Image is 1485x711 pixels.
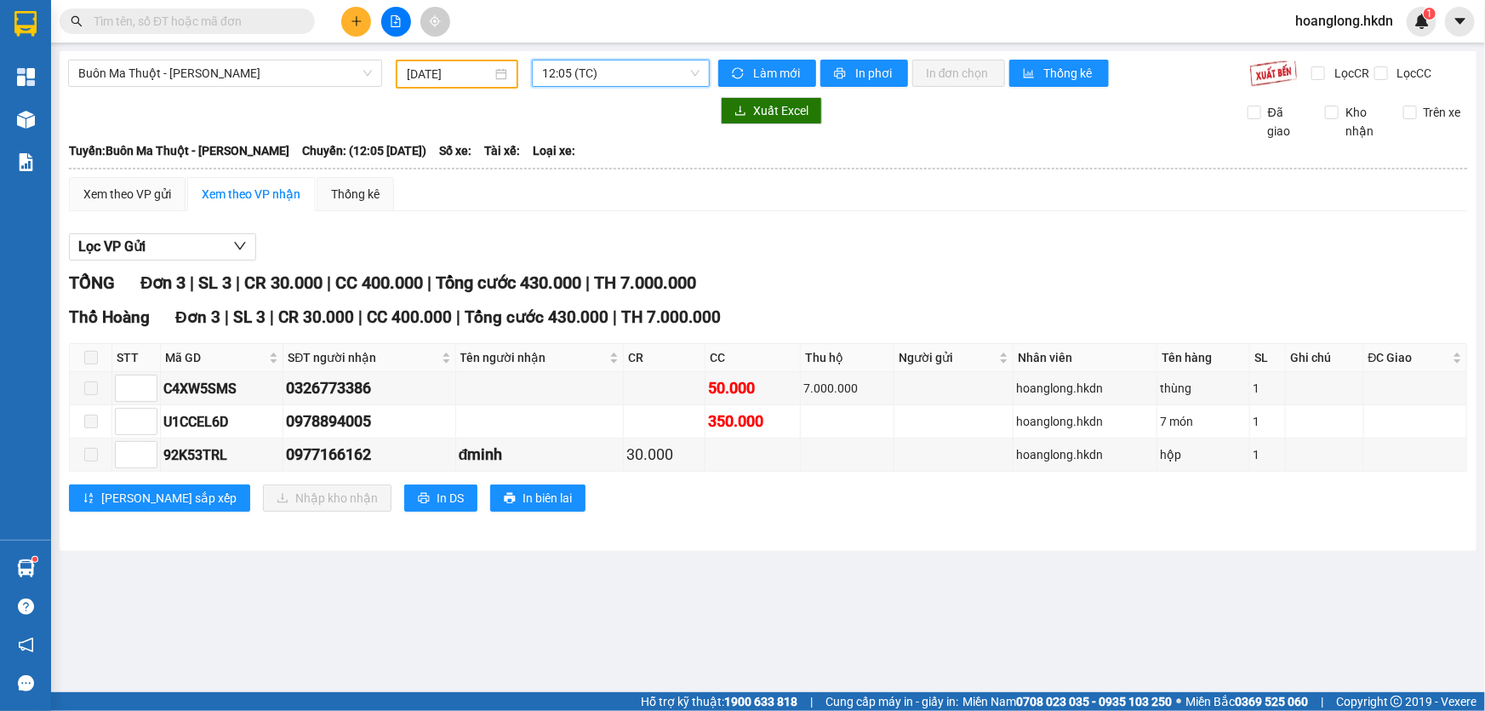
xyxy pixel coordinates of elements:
span: Đơn 3 [175,307,220,327]
span: 12:05 (TC) [542,60,700,86]
button: syncLàm mới [718,60,816,87]
span: notification [18,637,34,653]
th: Thu hộ [801,344,894,372]
button: sort-ascending[PERSON_NAME] sắp xếp [69,485,250,512]
div: 7.000.000 [803,379,891,398]
span: ⚪️ [1176,698,1181,705]
span: Đơn 3 [140,272,186,293]
div: Xem theo VP gửi [83,185,171,204]
span: plus [351,15,363,27]
button: In đơn chọn [912,60,1005,87]
span: Lọc VP Gửi [78,236,146,257]
span: printer [418,492,430,506]
span: Tổng cước 430.000 [436,272,581,293]
th: CR [624,344,705,372]
div: Thống kê [331,185,380,204]
div: đminh [459,443,620,467]
td: 92K53TRL [161,439,283,472]
div: hộp [1160,445,1247,464]
div: 1 [1253,412,1282,431]
span: printer [834,67,848,81]
td: 0326773386 [283,372,455,405]
button: bar-chartThống kê [1009,60,1109,87]
div: Xem theo VP nhận [202,185,300,204]
span: sync [732,67,746,81]
div: 92K53TRL [163,444,280,466]
span: TỔNG [69,272,115,293]
span: SĐT người nhận [288,348,437,367]
span: Lọc CR [1328,64,1372,83]
span: Miền Bắc [1185,692,1308,711]
span: | [585,272,590,293]
button: downloadXuất Excel [721,97,822,124]
div: 0977166162 [286,443,452,467]
img: solution-icon [17,153,35,171]
span: Cung cấp máy in - giấy in: [825,692,958,711]
td: 0977166162 [283,439,455,472]
td: C4XW5SMS [161,372,283,405]
span: printer [504,492,516,506]
div: 0978894005 [286,410,452,433]
span: | [270,307,274,327]
span: | [225,307,229,327]
span: Trên xe [1417,103,1468,122]
img: warehouse-icon [17,111,35,129]
div: hoanglong.hkdn [1016,412,1154,431]
span: Xuất Excel [753,101,808,120]
span: search [71,15,83,27]
span: bar-chart [1023,67,1037,81]
div: C4XW5SMS [163,378,280,399]
span: TH 7.000.000 [594,272,696,293]
button: file-add [381,7,411,37]
th: SL [1250,344,1286,372]
td: 0978894005 [283,405,455,439]
button: downloadNhập kho nhận [263,485,391,512]
span: Buôn Ma Thuột - Đak Mil [78,60,372,86]
button: printerIn phơi [820,60,908,87]
th: CC [705,344,801,372]
span: 1 [1426,8,1432,20]
b: Tuyến: Buôn Ma Thuột - [PERSON_NAME] [69,144,289,158]
div: thùng [1160,379,1247,398]
span: Mã GD [165,348,266,367]
span: copyright [1391,696,1402,708]
div: 1 [1253,379,1282,398]
th: Ghi chú [1286,344,1364,372]
img: 9k= [1249,60,1298,87]
span: Tên người nhận [460,348,606,367]
button: printerIn biên lai [490,485,585,512]
span: Hỗ trợ kỹ thuật: [641,692,797,711]
span: download [734,105,746,118]
button: aim [420,7,450,37]
span: Thổ Hoàng [69,307,150,327]
span: | [1321,692,1323,711]
img: warehouse-icon [17,559,35,577]
div: 50.000 [708,376,797,400]
span: question-circle [18,599,34,615]
span: | [190,272,194,293]
span: Làm mới [753,64,802,83]
span: Đã giao [1261,103,1312,140]
td: U1CCEL6D [161,405,283,439]
span: SL 3 [198,272,231,293]
th: Nhân viên [1014,344,1157,372]
span: message [18,675,34,691]
strong: 1900 633 818 [724,695,797,708]
span: | [358,307,363,327]
span: caret-down [1453,14,1468,29]
span: file-add [390,15,402,27]
strong: 0708 023 035 - 0935 103 250 [1016,695,1172,708]
strong: 0369 525 060 [1235,695,1308,708]
span: Tài xế: [484,141,520,160]
div: hoanglong.hkdn [1016,445,1154,464]
th: STT [112,344,161,372]
span: In phơi [855,64,894,83]
span: aim [429,15,441,27]
span: CC 400.000 [367,307,452,327]
span: CR 30.000 [244,272,323,293]
input: Tìm tên, số ĐT hoặc mã đơn [94,12,294,31]
img: icon-new-feature [1414,14,1430,29]
sup: 1 [32,557,37,562]
span: | [613,307,617,327]
span: | [236,272,240,293]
